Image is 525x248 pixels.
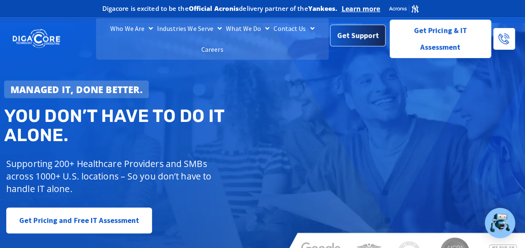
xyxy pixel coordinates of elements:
a: Contact Us [271,18,316,39]
a: Get Pricing & IT Assessment [390,20,491,58]
a: Get Pricing and Free IT Assessment [6,208,152,233]
a: What We Do [224,18,271,39]
a: Industries We Serve [155,18,224,39]
a: Learn more [341,5,380,13]
a: Get Support [330,25,386,46]
p: Supporting 200+ Healthcare Providers and SMBs across 1000+ U.S. locations – So you don’t have to ... [6,157,221,195]
b: Yankees. [308,4,337,13]
a: Managed IT, done better. [4,81,149,98]
a: Who We Are [108,18,155,39]
nav: Menu [96,18,329,60]
img: Acronis [388,4,419,13]
b: Official Acronis [189,4,239,13]
span: Get Pricing & IT Assessment [396,22,484,56]
span: Get Support [337,27,379,44]
span: Get Pricing and Free IT Assessment [19,212,139,229]
a: Careers [199,39,226,60]
h2: You don’t have to do IT alone. [4,106,268,145]
strong: Managed IT, done better. [10,83,142,96]
h2: Digacore is excited to be the delivery partner of the [102,5,337,12]
img: DigaCore Technology Consulting [13,28,60,49]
